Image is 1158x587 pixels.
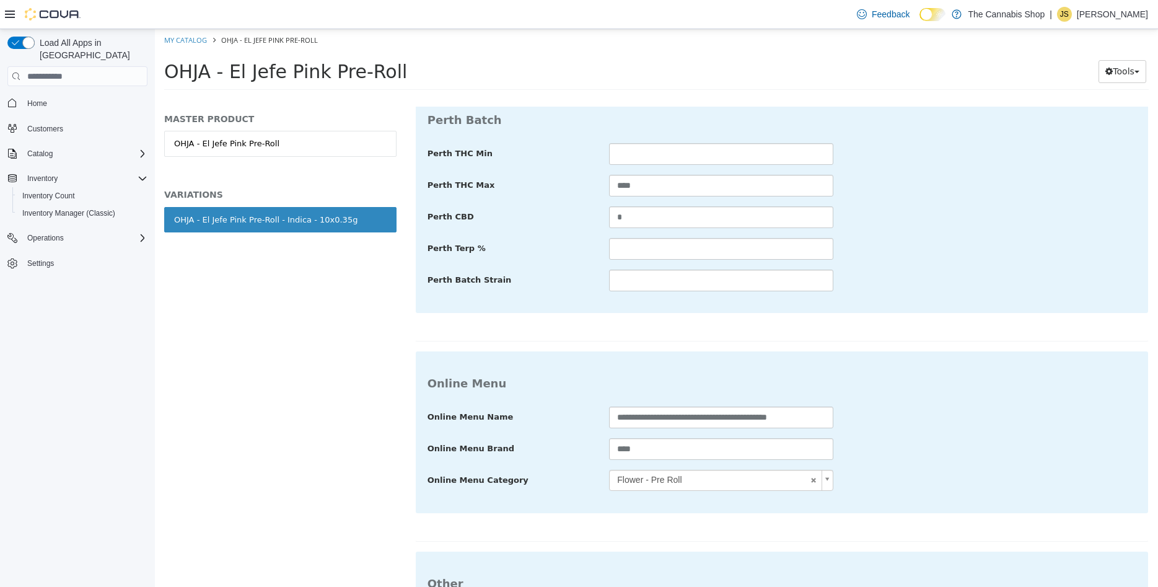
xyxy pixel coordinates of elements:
button: Home [2,94,152,112]
div: OHJA - El Jefe Pink Pre-Roll - Indica - 10x0.35g [19,185,203,197]
span: Inventory Manager (Classic) [17,206,147,221]
span: Online Menu Category [273,446,374,456]
div: Justin Saikaley [1057,7,1072,22]
button: Operations [2,229,152,247]
p: | [1050,7,1052,22]
button: Catalog [22,146,58,161]
span: Customers [27,124,63,134]
span: Inventory Manager (Classic) [22,208,115,218]
span: Settings [27,258,54,268]
button: Settings [2,254,152,272]
span: Catalog [27,149,53,159]
button: Operations [22,231,69,245]
span: Inventory [27,174,58,183]
h5: MASTER PRODUCT [9,84,242,95]
span: Settings [22,255,147,271]
span: OHJA - El Jefe Pink Pre-Roll [66,6,163,15]
span: Perth THC Min [273,120,338,129]
span: Inventory [22,171,147,186]
span: Inventory Count [17,188,147,203]
span: Home [27,99,47,108]
span: Operations [22,231,147,245]
h3: Online Menu [273,347,981,361]
span: JS [1060,7,1069,22]
span: Dark Mode [919,21,920,22]
h5: VARIATIONS [9,160,242,171]
a: Inventory Manager (Classic) [17,206,120,221]
span: Perth Batch Strain [273,246,357,255]
span: Catalog [22,146,147,161]
a: Settings [22,256,59,271]
button: Catalog [2,145,152,162]
h3: Other [273,547,981,562]
span: Feedback [872,8,910,20]
span: Inventory Count [22,191,75,201]
button: Inventory Count [12,187,152,205]
a: Inventory Count [17,188,80,203]
h3: Perth Batch [273,84,981,98]
button: Inventory Manager (Classic) [12,205,152,222]
button: Tools [944,31,991,54]
button: Inventory [22,171,63,186]
span: OHJA - El Jefe Pink Pre-Roll [9,32,252,53]
button: Inventory [2,170,152,187]
a: Customers [22,121,68,136]
span: Perth THC Max [273,151,340,161]
span: Customers [22,121,147,136]
input: Dark Mode [919,8,945,21]
span: Perth CBD [273,183,319,192]
p: [PERSON_NAME] [1077,7,1148,22]
span: Operations [27,233,64,243]
span: Load All Apps in [GEOGRAPHIC_DATA] [35,37,147,61]
a: Home [22,96,52,111]
img: Cova [25,8,81,20]
a: OHJA - El Jefe Pink Pre-Roll [9,102,242,128]
span: Home [22,95,147,110]
span: Flower - Pre Roll [455,441,651,461]
button: Customers [2,120,152,138]
nav: Complex example [7,89,147,304]
p: The Cannabis Shop [968,7,1045,22]
span: Perth Terp % [273,214,331,224]
a: Flower - Pre Roll [454,441,678,462]
a: My Catalog [9,6,52,15]
span: Online Menu Name [273,383,359,392]
a: Feedback [852,2,915,27]
span: Online Menu Brand [273,415,359,424]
